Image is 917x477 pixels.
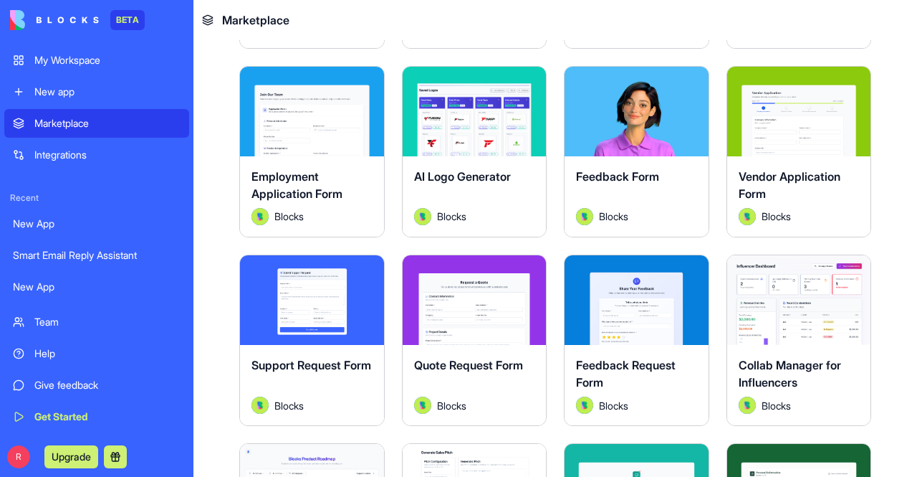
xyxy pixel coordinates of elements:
[576,358,676,389] span: Feedback Request Form
[4,109,189,138] a: Marketplace
[110,10,145,30] div: BETA
[576,169,659,184] span: Feedback Form
[4,141,189,169] a: Integrations
[274,209,304,224] span: Blocks
[437,398,466,413] span: Blocks
[251,169,342,201] span: Employment Application Form
[34,315,181,329] div: Team
[564,66,709,237] a: Feedback FormAvatarBlocks
[4,209,189,238] a: New App
[13,248,181,263] div: Smart Email Reply Assistant
[4,273,189,301] a: New App
[34,378,181,392] div: Give feedback
[599,209,628,224] span: Blocks
[739,358,841,389] span: Collab Manager for Influencers
[222,11,289,29] span: Marketplace
[44,445,98,468] button: Upgrade
[762,209,791,224] span: Blocks
[437,209,466,224] span: Blocks
[4,46,189,75] a: My Workspace
[34,116,181,131] div: Marketplace
[251,397,269,414] img: Avatar
[726,66,872,237] a: Vendor Application FormAvatarBlocks
[739,397,756,414] img: Avatar
[414,169,511,184] span: AI Logo Generator
[251,208,269,225] img: Avatar
[34,346,181,361] div: Help
[739,208,756,225] img: Avatar
[4,308,189,336] a: Team
[414,208,431,225] img: Avatar
[564,255,709,426] a: Feedback Request FormAvatarBlocks
[10,10,99,30] img: logo
[251,358,371,372] span: Support Request Form
[34,53,181,67] div: My Workspace
[4,339,189,368] a: Help
[414,397,431,414] img: Avatar
[402,66,547,237] a: AI Logo GeneratorAvatarBlocks
[34,85,181,99] div: New app
[576,208,593,225] img: Avatar
[739,169,840,201] span: Vendor Application Form
[4,241,189,270] a: Smart Email Reply Assistant
[576,397,593,414] img: Avatar
[13,280,181,294] div: New App
[34,410,181,424] div: Get Started
[726,255,872,426] a: Collab Manager for InfluencersAvatarBlocks
[4,192,189,204] span: Recent
[402,255,547,426] a: Quote Request FormAvatarBlocks
[239,255,385,426] a: Support Request FormAvatarBlocks
[599,398,628,413] span: Blocks
[13,217,181,231] div: New App
[239,66,385,237] a: Employment Application FormAvatarBlocks
[414,358,523,372] span: Quote Request Form
[4,77,189,106] a: New app
[34,148,181,162] div: Integrations
[7,445,30,468] span: R
[274,398,304,413] span: Blocks
[10,10,145,30] a: BETA
[44,449,98,463] a: Upgrade
[762,398,791,413] span: Blocks
[4,402,189,431] a: Get Started
[4,371,189,400] a: Give feedback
